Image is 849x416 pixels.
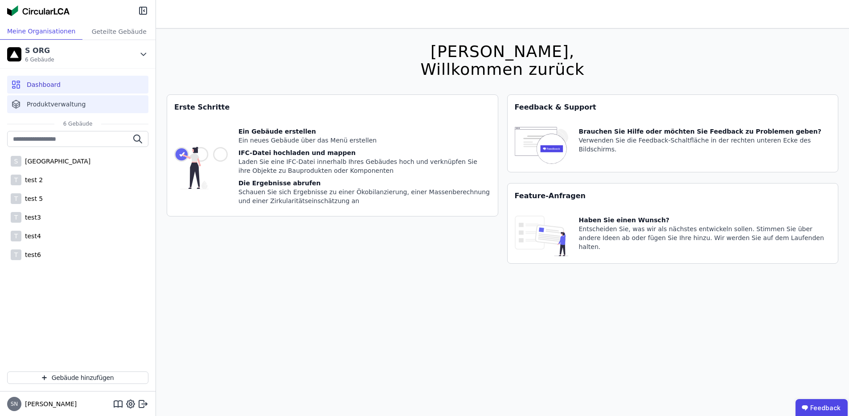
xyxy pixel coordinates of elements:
[11,401,18,407] span: SN
[238,136,491,145] div: Ein neues Gebäude über das Menü erstellen
[508,184,838,208] div: Feature-Anfragen
[420,61,584,78] div: Willkommen zurück
[238,188,491,205] div: Schauen Sie sich Ergebnisse zu einer Ökobilanzierung, einer Massenberechnung und einer Zirkularit...
[27,100,86,109] span: Produktverwaltung
[7,5,70,16] img: Concular
[579,216,831,224] div: Haben Sie einen Wunsch?
[515,127,568,165] img: feedback-icon-HCTs5lye.svg
[515,216,568,256] img: feature_request_tile-UiXE1qGU.svg
[7,47,21,61] img: S ORG
[11,212,21,223] div: T
[11,156,21,167] div: S
[238,157,491,175] div: Laden Sie eine IFC-Datei innerhalb Ihres Gebäudes hoch und verknüpfen Sie ihre Objekte zu Bauprod...
[238,127,491,136] div: Ein Gebäude erstellen
[21,400,77,408] span: [PERSON_NAME]
[579,127,831,136] div: Brauchen Sie Hilfe oder möchten Sie Feedback zu Problemen geben?
[54,120,102,127] span: 6 Gebäude
[25,45,54,56] div: S ORG
[579,136,831,154] div: Verwenden Sie die Feedback-Schaltfläche in der rechten unteren Ecke des Bildschirms.
[27,80,61,89] span: Dashboard
[21,175,43,184] div: test 2
[11,249,21,260] div: T
[21,194,43,203] div: test 5
[238,148,491,157] div: IFC-Datei hochladen und mappen
[11,193,21,204] div: T
[21,250,41,259] div: test6
[238,179,491,188] div: Die Ergebnisse abrufen
[579,224,831,251] div: Entscheiden Sie, was wir als nächstes entwickeln sollen. Stimmen Sie über andere Ideen ab oder fü...
[508,95,838,120] div: Feedback & Support
[7,371,148,384] button: Gebäude hinzufügen
[21,213,41,222] div: test3
[21,232,41,241] div: test4
[11,175,21,185] div: T
[82,23,156,40] div: Geteilte Gebäude
[21,157,90,166] div: [GEOGRAPHIC_DATA]
[25,56,54,63] span: 6 Gebäude
[420,43,584,61] div: [PERSON_NAME],
[167,95,498,120] div: Erste Schritte
[11,231,21,241] div: T
[174,127,228,209] img: getting_started_tile-DrF_GRSv.svg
